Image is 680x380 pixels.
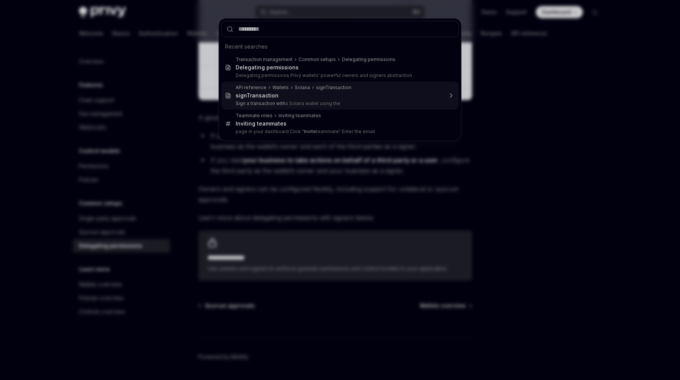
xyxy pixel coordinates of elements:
p: page in your dashboard Click " teammate" Enter the email [236,129,443,135]
div: Wallets [272,85,289,91]
b: Sign a transaction with [236,100,285,106]
div: Common setups [299,57,336,63]
b: Delega [236,64,255,71]
p: Delegating permissions Privy wallets' powerful owners and signers abstraction [236,72,443,79]
div: Inviting teammates [279,113,321,119]
div: signTransaction [316,85,351,91]
div: API reference [236,85,266,91]
div: signTransaction [236,92,279,99]
div: Teammate roles [236,113,272,119]
div: Solana [295,85,310,91]
p: a Solana wallet using the [236,100,443,107]
div: Inviting teammates [236,120,286,127]
div: Delegating permissions [342,57,395,63]
b: Invite [304,129,316,134]
span: Recent searches [225,43,268,50]
div: ting permissions [236,64,299,71]
div: Transaction management [236,57,293,63]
